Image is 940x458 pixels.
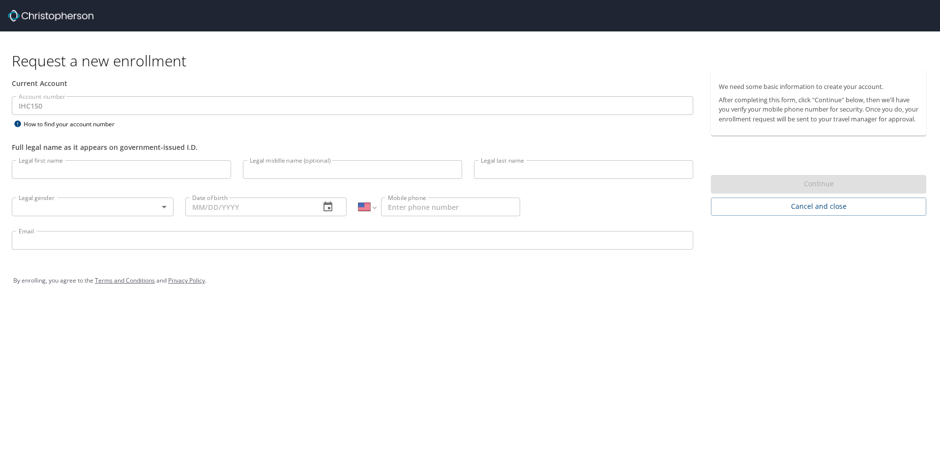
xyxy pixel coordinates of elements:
[8,10,93,22] img: cbt logo
[719,95,918,124] p: After completing this form, click "Continue" below, then we'll have you verify your mobile phone ...
[13,268,927,293] div: By enrolling, you agree to the and .
[711,198,926,216] button: Cancel and close
[12,118,135,130] div: How to find your account number
[719,82,918,91] p: We need some basic information to create your account.
[168,276,205,285] a: Privacy Policy
[381,198,520,216] input: Enter phone number
[12,78,693,88] div: Current Account
[719,200,918,213] span: Cancel and close
[12,142,693,152] div: Full legal name as it appears on government-issued I.D.
[12,51,934,70] h1: Request a new enrollment
[12,198,174,216] div: ​
[95,276,155,285] a: Terms and Conditions
[185,198,313,216] input: MM/DD/YYYY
